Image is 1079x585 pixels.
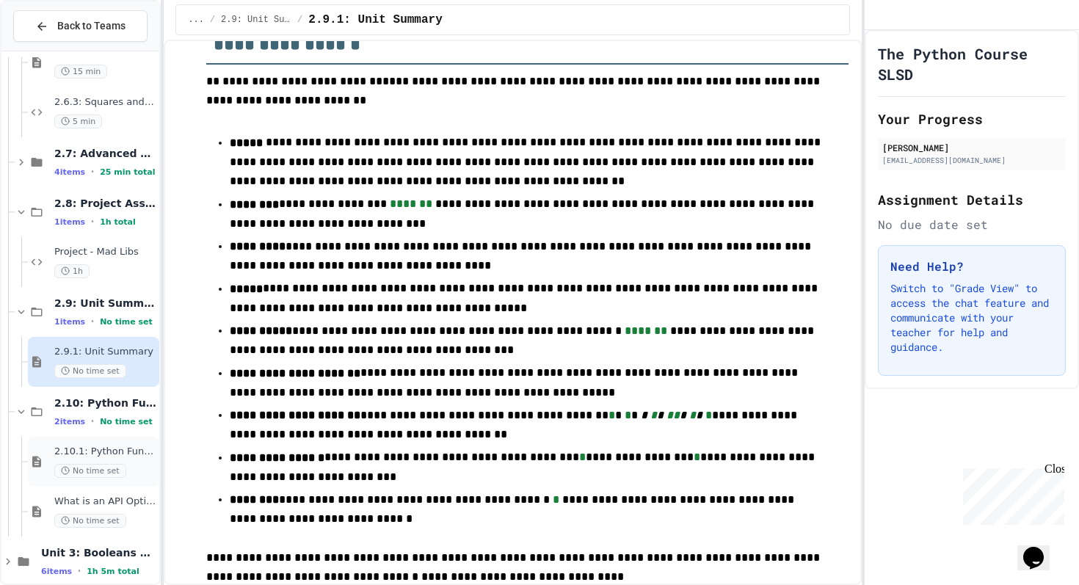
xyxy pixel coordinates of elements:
span: What is an API Optional Actiity [54,495,156,508]
span: • [78,565,81,577]
span: 4 items [54,167,85,177]
span: 1h total [100,217,136,227]
span: 2 items [54,417,85,426]
span: No time set [100,317,153,327]
h1: The Python Course SLSD [878,43,1066,84]
span: ... [188,14,204,26]
iframe: chat widget [1017,526,1064,570]
span: No time set [54,464,126,478]
span: • [91,316,94,327]
span: / [297,14,302,26]
span: 25 min total [100,167,155,177]
div: [EMAIL_ADDRESS][DOMAIN_NAME] [882,155,1061,166]
span: 1 items [54,217,85,227]
span: 2.6.3: Squares and Circles [54,96,156,109]
span: No time set [54,364,126,378]
span: 2.9: Unit Summary [54,297,156,310]
span: 2.9: Unit Summary [221,14,291,26]
h3: Need Help? [890,258,1053,275]
span: 1 items [54,317,85,327]
span: • [91,166,94,178]
span: 2.9.1: Unit Summary [308,11,442,29]
span: 2.10: Python Fundamentals Exam [54,396,156,410]
span: 2.7: Advanced Math [54,147,156,160]
span: No time set [54,514,126,528]
span: 2.10.1: Python Fundamentals Exam [54,446,156,458]
div: No due date set [878,216,1066,233]
span: 6 items [41,567,72,576]
h2: Your Progress [878,109,1066,129]
h2: Assignment Details [878,189,1066,210]
span: • [91,216,94,228]
p: Switch to "Grade View" to access the chat feature and communicate with your teacher for help and ... [890,281,1053,355]
span: 5 min [54,115,102,128]
span: Project - Mad Libs [54,246,156,258]
span: 1h 5m total [87,567,139,576]
span: / [210,14,215,26]
button: Back to Teams [13,10,148,42]
span: 2.8: Project Assessment - Mad Libs [54,197,156,210]
span: Unit 3: Booleans and Conditionals [41,546,156,559]
span: Back to Teams [57,18,126,34]
span: 2.9.1: Unit Summary [54,346,156,358]
div: [PERSON_NAME] [882,141,1061,154]
span: • [91,415,94,427]
span: 15 min [54,65,107,79]
iframe: chat widget [957,462,1064,525]
span: No time set [100,417,153,426]
span: 1h [54,264,90,278]
div: Chat with us now!Close [6,6,101,93]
